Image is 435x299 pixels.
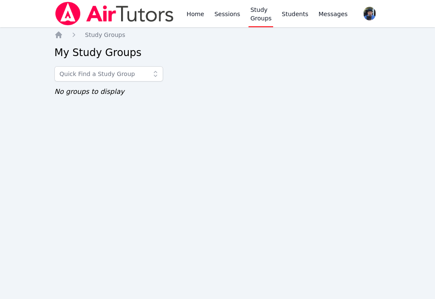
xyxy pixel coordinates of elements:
nav: Breadcrumb [54,31,381,39]
h2: My Study Groups [54,46,381,59]
span: Study Groups [85,31,125,38]
a: Study Groups [85,31,125,39]
input: Quick Find a Study Group [54,66,163,82]
span: Messages [319,10,348,18]
img: Air Tutors [54,2,175,25]
span: No groups to display [54,87,124,96]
